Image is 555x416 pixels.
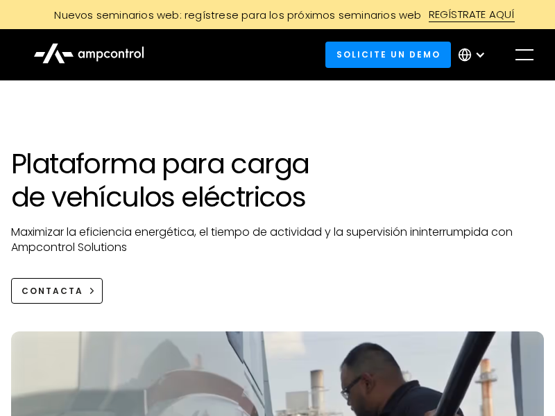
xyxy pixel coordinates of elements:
[505,35,544,74] div: menu
[11,278,103,304] a: CONTACTA
[429,7,515,22] div: REGÍSTRATE AQUÍ
[7,7,548,22] a: Nuevos seminarios web: regístrese para los próximos seminarios webREGÍSTRATE AQUÍ
[11,147,544,214] h1: Plataforma para carga de vehículos eléctricos
[22,285,83,297] div: CONTACTA
[11,225,544,256] p: Maximizar la eficiencia energética, el tiempo de actividad y la supervisión ininterrumpida con Am...
[40,8,428,22] div: Nuevos seminarios web: regístrese para los próximos seminarios web
[325,42,451,67] a: Solicite un demo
